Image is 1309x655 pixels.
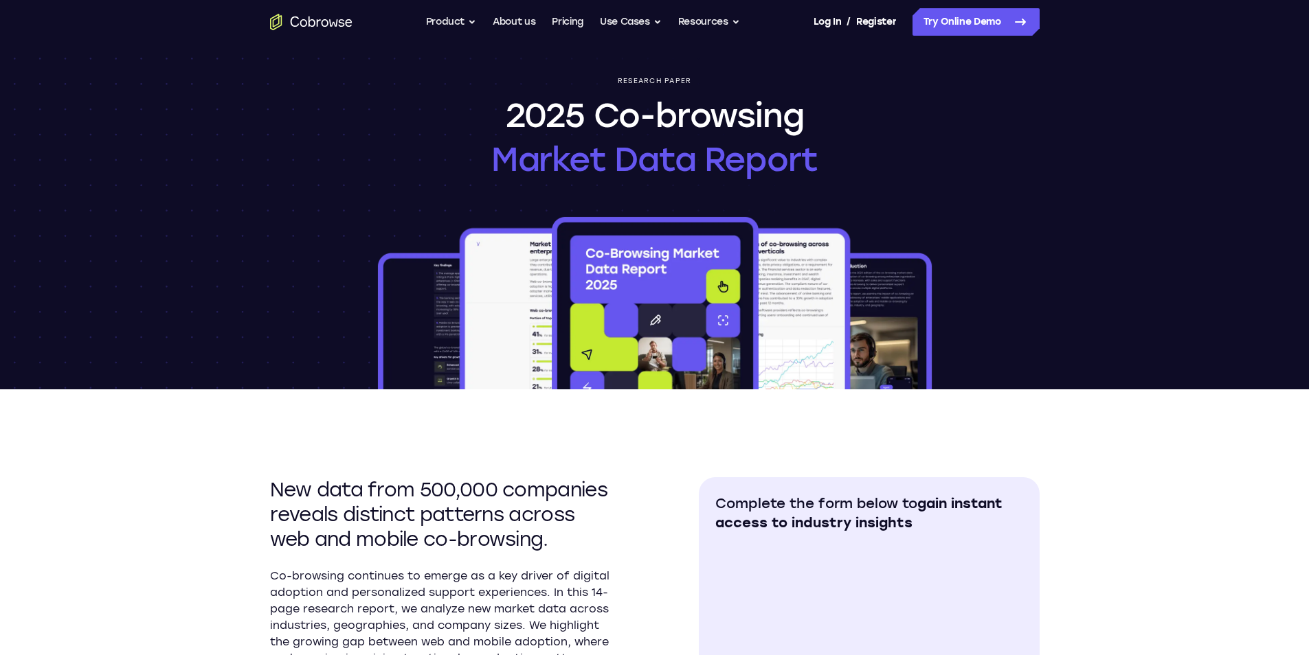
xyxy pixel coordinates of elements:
p: Research paper [618,77,692,85]
span: gain instant access to industry insights [715,495,1003,531]
button: Resources [678,8,740,36]
img: 2025 Co-browsing Market Data Report [375,214,935,389]
button: Product [426,8,477,36]
span: Market Data Report [491,137,818,181]
a: Go to the home page [270,14,353,30]
a: Try Online Demo [913,8,1040,36]
h1: 2025 Co-browsing [491,93,818,181]
a: About us [493,8,535,36]
a: Pricing [552,8,583,36]
button: Use Cases [600,8,662,36]
a: Log In [814,8,841,36]
span: / [847,14,851,30]
a: Register [856,8,896,36]
h2: New data from 500,000 companies reveals distinct patterns across web and mobile co-browsing. [270,477,611,551]
h2: Complete the form below to [715,494,1023,532]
